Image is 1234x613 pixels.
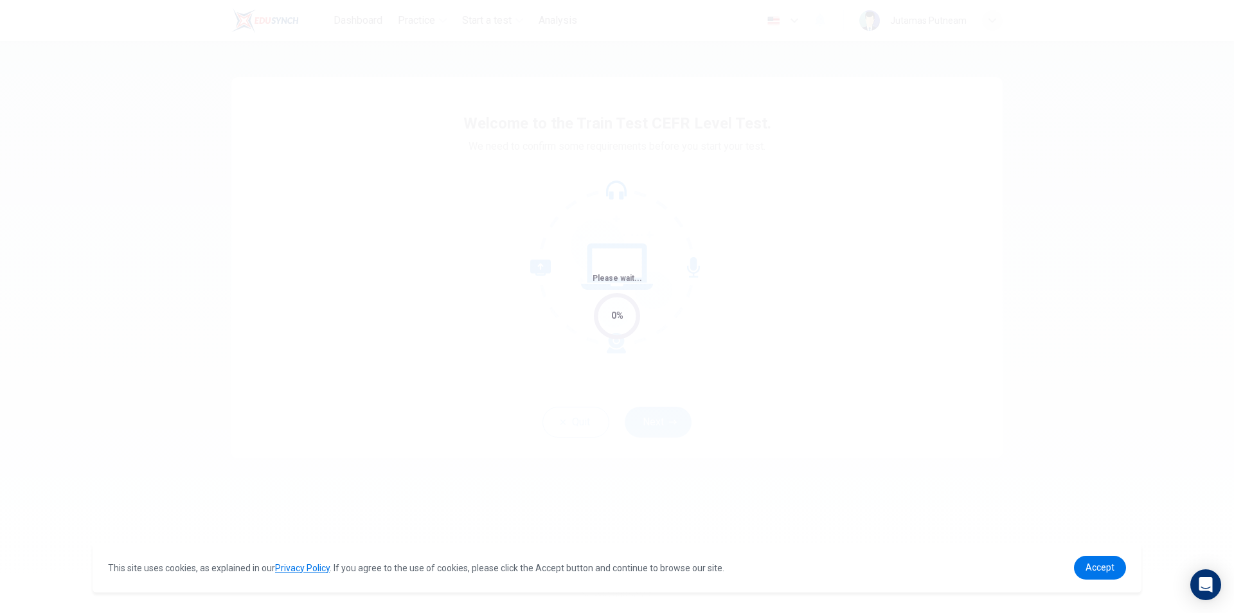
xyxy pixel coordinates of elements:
[108,563,724,573] span: This site uses cookies, as explained in our . If you agree to the use of cookies, please click th...
[593,274,642,283] span: Please wait...
[1074,556,1126,580] a: dismiss cookie message
[93,543,1141,592] div: cookieconsent
[1086,562,1114,573] span: Accept
[611,308,623,323] div: 0%
[1190,569,1221,600] div: Open Intercom Messenger
[275,563,330,573] a: Privacy Policy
